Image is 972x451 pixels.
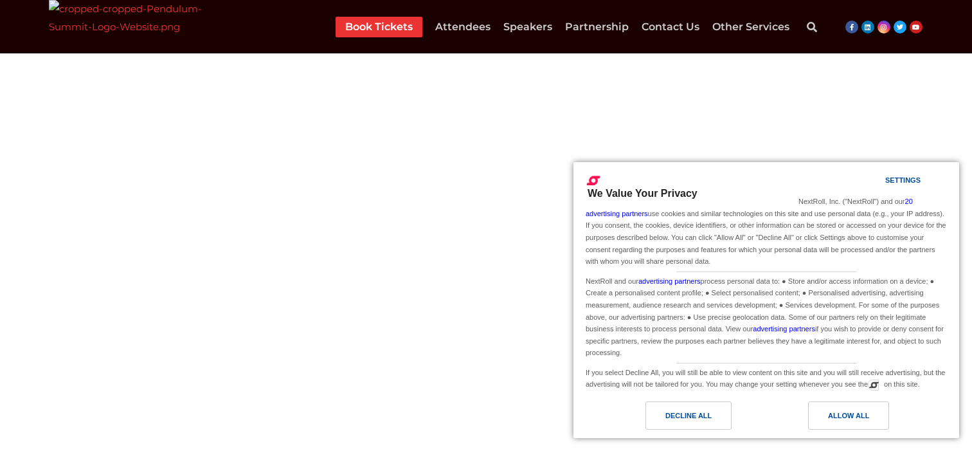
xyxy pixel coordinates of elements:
nav: Menu [336,17,789,37]
a: advertising partners [753,325,815,333]
a: Contact Us [642,17,699,37]
a: Book Tickets [345,17,413,37]
a: Partnership [565,17,629,37]
div: Search [799,14,825,40]
div: Allow All [828,409,869,423]
a: Other Services [712,17,789,37]
a: Allow All [766,401,951,436]
div: Settings [885,173,921,187]
span: We Value Your Privacy [588,188,697,199]
a: advertising partners [638,277,701,285]
div: NextRoll, Inc. ("NextRoll") and our use cookies and similar technologies on this site and use per... [583,194,950,268]
a: Speakers [503,17,552,37]
a: 20 advertising partners [586,198,913,217]
a: Settings [863,170,894,194]
div: NextRoll and our process personal data to: ● Store and/or access information on a device; ● Creat... [583,272,950,360]
a: Attendees [435,17,491,37]
a: Decline All [581,401,766,436]
div: Decline All [665,409,712,423]
div: If you select Decline All, you will still be able to view content on this site and you will still... [583,364,950,392]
